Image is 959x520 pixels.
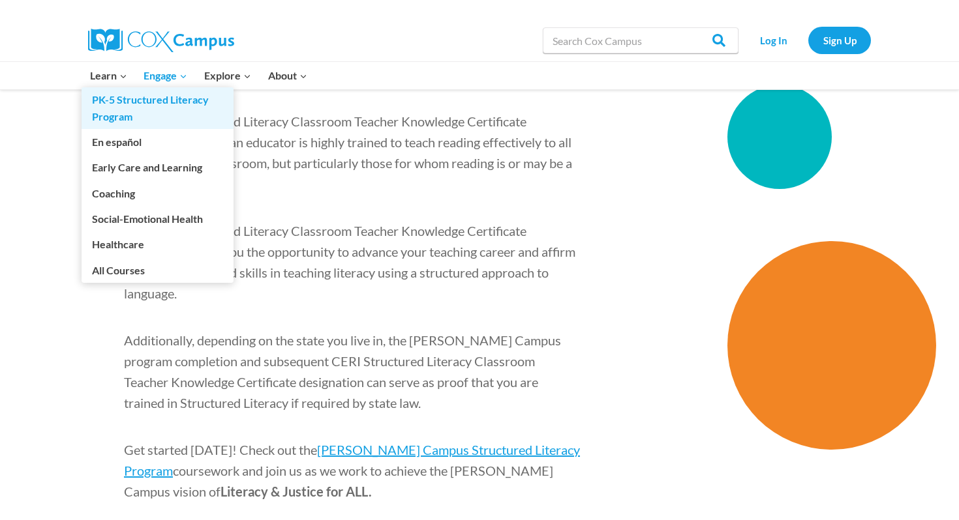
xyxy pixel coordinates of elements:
[124,442,317,457] span: Get started [DATE]! Check out the
[82,232,234,257] a: Healthcare
[82,62,136,89] button: Child menu of Learn
[82,130,234,154] a: En español
[82,87,234,129] a: PK-5 Structured Literacy Program
[196,62,260,89] button: Child menu of Explore
[745,27,871,53] nav: Secondary Navigation
[543,27,738,53] input: Search Cox Campus
[745,27,802,53] a: Log In
[88,29,234,52] img: Cox Campus
[124,463,553,499] span: coursework and join us as we work to achieve the [PERSON_NAME] Campus vision of
[124,442,580,478] a: [PERSON_NAME] Campus Structured Literacy Program
[82,207,234,231] a: Social-Emotional Health
[808,27,871,53] a: Sign Up
[260,62,316,89] button: Child menu of About
[82,257,234,282] a: All Courses
[82,62,315,89] nav: Primary Navigation
[221,484,372,499] span: Literacy & Justice for ALL.
[124,332,561,411] span: Additionally, depending on the state you live in, the [PERSON_NAME] Campus program completion and...
[124,223,575,301] span: The CERI Structured Literacy Classroom Teacher Knowledge Certificate designation gives you the op...
[136,62,196,89] button: Child menu of Engage
[82,181,234,205] a: Coaching
[124,113,572,192] span: The CERI Structured Literacy Classroom Teacher Knowledge Certificate demonstrates that an educato...
[82,155,234,180] a: Early Care and Learning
